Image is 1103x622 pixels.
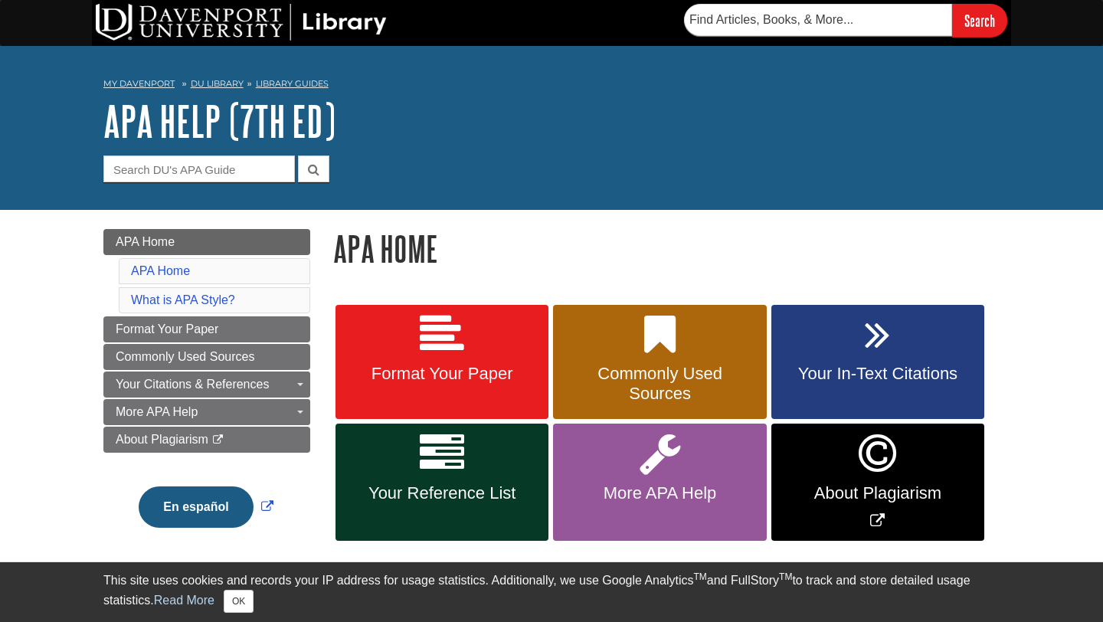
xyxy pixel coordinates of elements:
[103,399,310,425] a: More APA Help
[116,433,208,446] span: About Plagiarism
[553,305,766,420] a: Commonly Used Sources
[771,424,984,541] a: Link opens in new window
[256,78,329,89] a: Library Guides
[952,4,1007,37] input: Search
[116,350,254,363] span: Commonly Used Sources
[116,235,175,248] span: APA Home
[347,483,537,503] span: Your Reference List
[103,155,295,182] input: Search DU's APA Guide
[116,378,269,391] span: Your Citations & References
[131,293,235,306] a: What is APA Style?
[131,264,190,277] a: APA Home
[103,427,310,453] a: About Plagiarism
[103,74,1000,98] nav: breadcrumb
[335,305,548,420] a: Format Your Paper
[347,364,537,384] span: Format Your Paper
[565,483,754,503] span: More APA Help
[103,97,335,145] a: APA Help (7th Ed)
[116,322,218,336] span: Format Your Paper
[684,4,952,36] input: Find Articles, Books, & More...
[103,344,310,370] a: Commonly Used Sources
[211,435,224,445] i: This link opens in a new window
[103,229,310,554] div: Guide Page Menu
[139,486,253,528] button: En español
[783,364,973,384] span: Your In-Text Citations
[103,316,310,342] a: Format Your Paper
[135,500,277,513] a: Link opens in new window
[103,77,175,90] a: My Davenport
[103,229,310,255] a: APA Home
[553,424,766,541] a: More APA Help
[224,590,254,613] button: Close
[103,372,310,398] a: Your Citations & References
[783,483,973,503] span: About Plagiarism
[684,4,1007,37] form: Searches DU Library's articles, books, and more
[103,571,1000,613] div: This site uses cookies and records your IP address for usage statistics. Additionally, we use Goo...
[154,594,214,607] a: Read More
[771,305,984,420] a: Your In-Text Citations
[191,78,244,89] a: DU Library
[335,424,548,541] a: Your Reference List
[116,405,198,418] span: More APA Help
[565,364,754,404] span: Commonly Used Sources
[693,571,706,582] sup: TM
[96,4,387,41] img: DU Library
[333,229,1000,268] h1: APA Home
[779,571,792,582] sup: TM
